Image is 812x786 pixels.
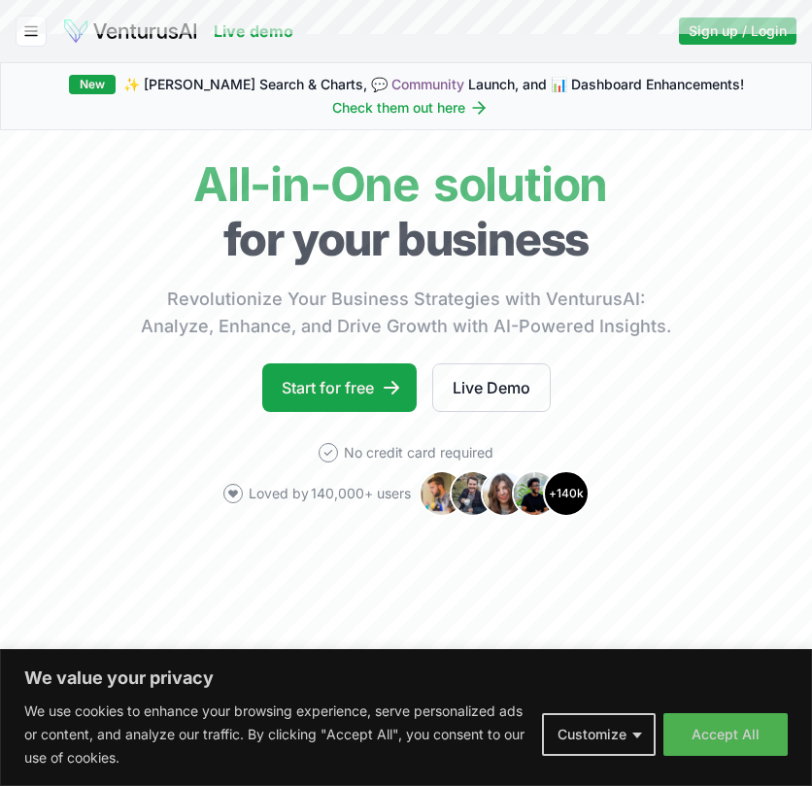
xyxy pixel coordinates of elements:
p: We use cookies to enhance your browsing experience, serve personalized ads or content, and analyz... [24,700,527,769]
img: Avatar 3 [481,470,527,517]
a: Community [391,76,464,92]
div: New [69,75,116,94]
img: Avatar 4 [512,470,558,517]
button: Customize [542,713,656,756]
p: We value your privacy [24,666,788,690]
img: Avatar 2 [450,470,496,517]
button: Accept All [663,713,788,756]
a: Start for free [262,363,417,412]
a: Live Demo [432,363,551,412]
img: Avatar 1 [419,470,465,517]
a: Check them out here [332,98,489,118]
span: ✨ [PERSON_NAME] Search & Charts, 💬 Launch, and 📊 Dashboard Enhancements! [123,75,744,94]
